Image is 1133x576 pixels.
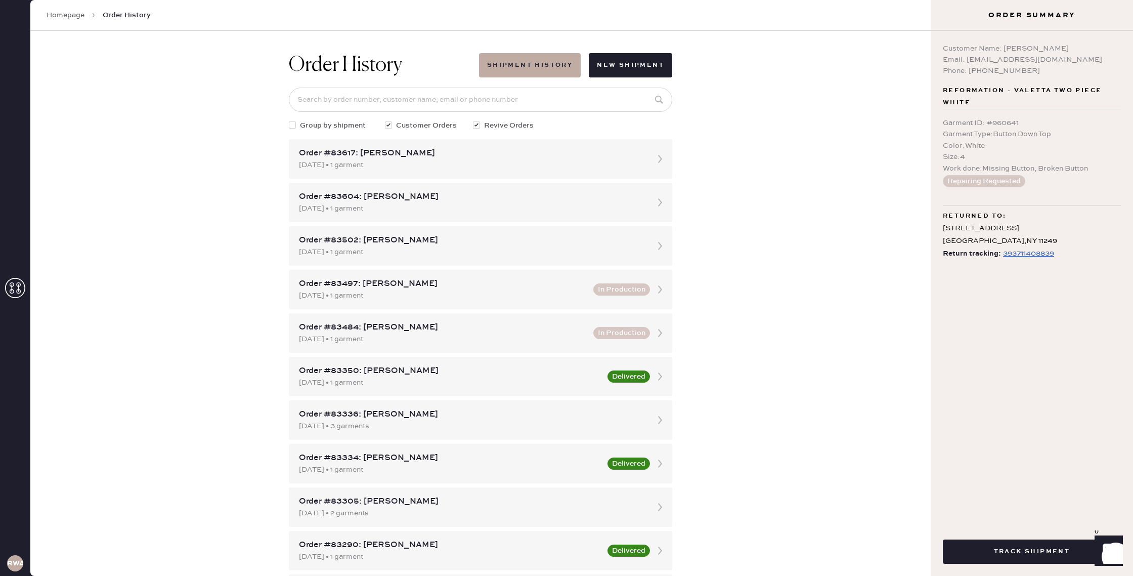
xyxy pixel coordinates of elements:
[1001,248,1054,260] a: 393711408839
[289,88,672,112] input: Search by order number, customer name, email or phone number
[943,175,1025,187] button: Repairing Requested
[607,371,650,383] button: Delivered
[931,10,1133,20] h3: Order Summary
[943,54,1121,65] div: Email: [EMAIL_ADDRESS][DOMAIN_NAME]
[479,53,581,77] button: Shipment History
[484,120,534,131] span: Revive Orders
[607,458,650,470] button: Delivered
[943,540,1121,564] button: Track Shipment
[103,10,151,20] span: Order History
[289,53,402,77] h1: Order History
[299,334,587,345] div: [DATE] • 1 garment
[299,551,601,562] div: [DATE] • 1 garment
[299,246,644,258] div: [DATE] • 1 garment
[943,117,1121,129] div: Garment ID : # 960641
[943,222,1121,248] div: [STREET_ADDRESS] [GEOGRAPHIC_DATA] , NY 11249
[593,283,650,296] button: In Production
[943,151,1121,162] div: Size : 4
[299,290,587,301] div: [DATE] • 1 garment
[299,496,644,508] div: Order #83305: [PERSON_NAME]
[943,546,1121,556] a: Track Shipment
[943,210,1007,222] span: Returned to:
[943,163,1121,174] div: Work done : Missing Button, Broken Button
[299,408,644,421] div: Order #83336: [PERSON_NAME]
[593,327,650,339] button: In Production
[1003,248,1054,260] div: https://www.fedex.com/apps/fedextrack/?tracknumbers=393711408839&cntry_code=US
[299,508,644,519] div: [DATE] • 2 garments
[943,140,1121,151] div: Color : White
[396,120,457,131] span: Customer Orders
[607,545,650,557] button: Delivered
[943,129,1121,140] div: Garment Type : Button Down Top
[299,191,644,203] div: Order #83604: [PERSON_NAME]
[299,452,601,464] div: Order #83334: [PERSON_NAME]
[299,278,587,290] div: Order #83497: [PERSON_NAME]
[299,234,644,246] div: Order #83502: [PERSON_NAME]
[300,120,366,131] span: Group by shipment
[47,10,84,20] a: Homepage
[299,464,601,475] div: [DATE] • 1 garment
[943,43,1121,54] div: Customer Name: [PERSON_NAME]
[943,85,1121,109] span: Reformation - Valetta Two Piece White
[589,53,672,77] button: New Shipment
[299,421,644,432] div: [DATE] • 3 garments
[299,365,601,377] div: Order #83350: [PERSON_NAME]
[299,147,644,159] div: Order #83617: [PERSON_NAME]
[299,203,644,214] div: [DATE] • 1 garment
[943,248,1001,260] span: Return tracking:
[7,560,23,567] h3: RWA
[299,377,601,388] div: [DATE] • 1 garment
[299,321,587,334] div: Order #83484: [PERSON_NAME]
[943,65,1121,76] div: Phone: [PHONE_NUMBER]
[299,539,601,551] div: Order #83290: [PERSON_NAME]
[299,159,644,171] div: [DATE] • 1 garment
[1085,530,1128,574] iframe: Front Chat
